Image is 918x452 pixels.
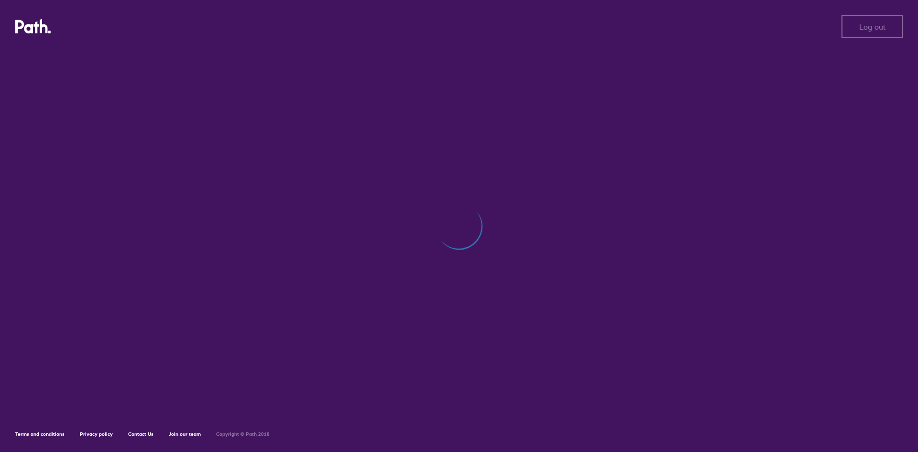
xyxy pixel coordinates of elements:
[859,22,885,31] span: Log out
[216,431,270,437] h6: Copyright © Path 2018
[841,15,903,38] button: Log out
[169,431,201,437] a: Join our team
[80,431,113,437] a: Privacy policy
[15,431,65,437] a: Terms and conditions
[128,431,153,437] a: Contact Us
